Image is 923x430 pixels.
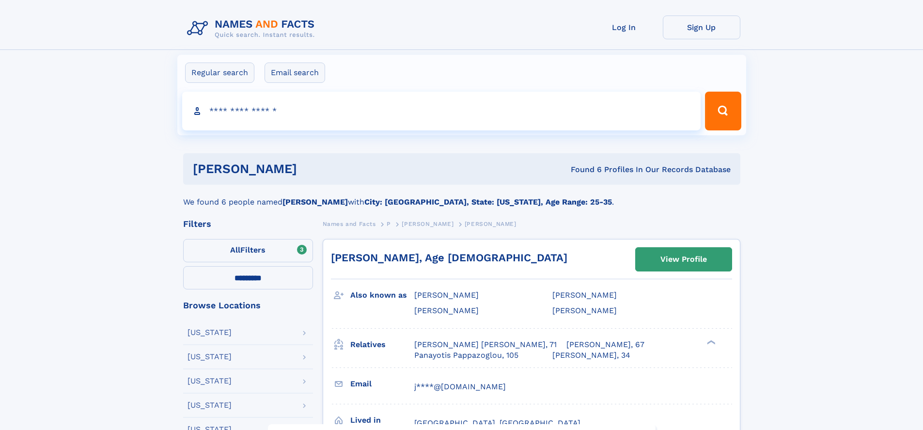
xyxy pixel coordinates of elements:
[552,350,630,361] a: [PERSON_NAME], 34
[188,353,232,361] div: [US_STATE]
[387,218,391,230] a: P
[185,63,254,83] label: Regular search
[188,377,232,385] div: [US_STATE]
[402,218,454,230] a: [PERSON_NAME]
[350,287,414,303] h3: Also known as
[552,290,617,300] span: [PERSON_NAME]
[183,16,323,42] img: Logo Names and Facts
[663,16,740,39] a: Sign Up
[552,306,617,315] span: [PERSON_NAME]
[414,290,479,300] span: [PERSON_NAME]
[230,245,240,255] span: All
[193,163,434,175] h1: [PERSON_NAME]
[414,306,479,315] span: [PERSON_NAME]
[705,92,741,130] button: Search Button
[364,197,612,207] b: City: [GEOGRAPHIC_DATA], State: [US_STATE], Age Range: 25-35
[585,16,663,39] a: Log In
[183,185,740,208] div: We found 6 people named with .
[183,301,313,310] div: Browse Locations
[188,329,232,336] div: [US_STATE]
[402,221,454,227] span: [PERSON_NAME]
[183,220,313,228] div: Filters
[387,221,391,227] span: P
[566,339,644,350] a: [PERSON_NAME], 67
[183,239,313,262] label: Filters
[331,252,567,264] a: [PERSON_NAME], Age [DEMOGRAPHIC_DATA]
[182,92,701,130] input: search input
[265,63,325,83] label: Email search
[350,412,414,429] h3: Lived in
[660,248,707,271] div: View Profile
[414,350,518,361] a: Panayotis Pappazoglou, 105
[323,218,376,230] a: Names and Facts
[350,336,414,353] h3: Relatives
[414,339,557,350] a: [PERSON_NAME] [PERSON_NAME], 71
[704,339,716,345] div: ❯
[434,164,731,175] div: Found 6 Profiles In Our Records Database
[188,401,232,409] div: [US_STATE]
[636,248,732,271] a: View Profile
[414,418,580,428] span: [GEOGRAPHIC_DATA], [GEOGRAPHIC_DATA]
[282,197,348,207] b: [PERSON_NAME]
[465,221,516,227] span: [PERSON_NAME]
[350,376,414,392] h3: Email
